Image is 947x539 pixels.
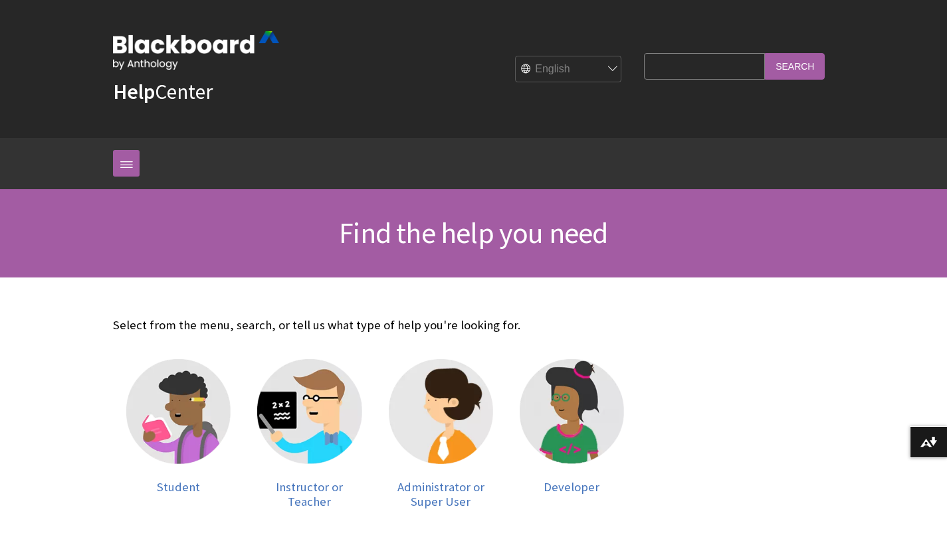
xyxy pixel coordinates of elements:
[520,359,624,508] a: Developer
[389,359,493,463] img: Administrator
[397,479,484,509] span: Administrator or Super User
[113,78,155,105] strong: Help
[389,359,493,508] a: Administrator Administrator or Super User
[257,359,362,508] a: Instructor Instructor or Teacher
[126,359,231,463] img: Student
[126,359,231,508] a: Student Student
[113,317,637,334] p: Select from the menu, search, or tell us what type of help you're looking for.
[339,214,607,251] span: Find the help you need
[276,479,343,509] span: Instructor or Teacher
[113,78,213,105] a: HelpCenter
[544,479,599,495] span: Developer
[516,56,622,83] select: Site Language Selector
[157,479,200,495] span: Student
[113,31,279,70] img: Blackboard by Anthology
[765,53,825,79] input: Search
[257,359,362,463] img: Instructor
